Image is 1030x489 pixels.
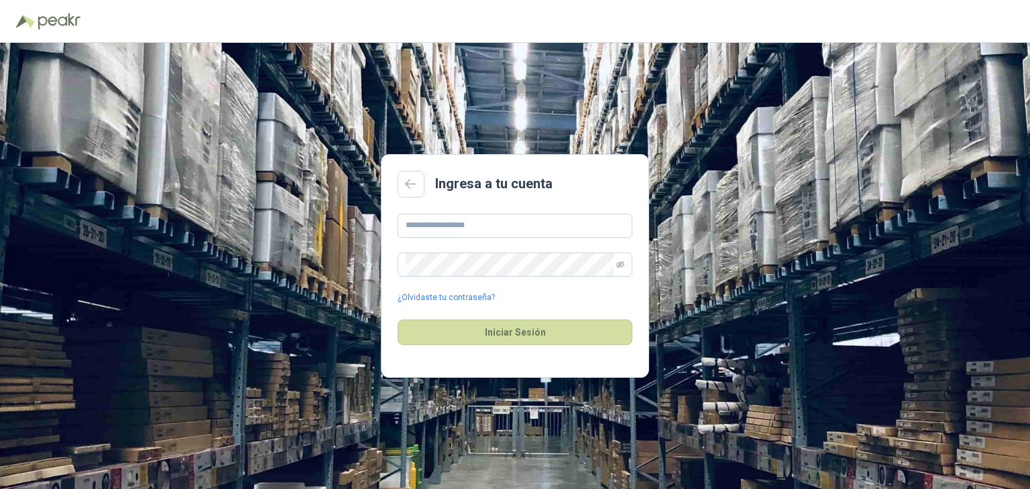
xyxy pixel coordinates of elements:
span: eye-invisible [616,261,624,269]
button: Iniciar Sesión [398,320,632,345]
h2: Ingresa a tu cuenta [435,173,553,194]
img: Logo [16,15,35,28]
img: Peakr [38,13,80,29]
a: ¿Olvidaste tu contraseña? [398,291,495,304]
